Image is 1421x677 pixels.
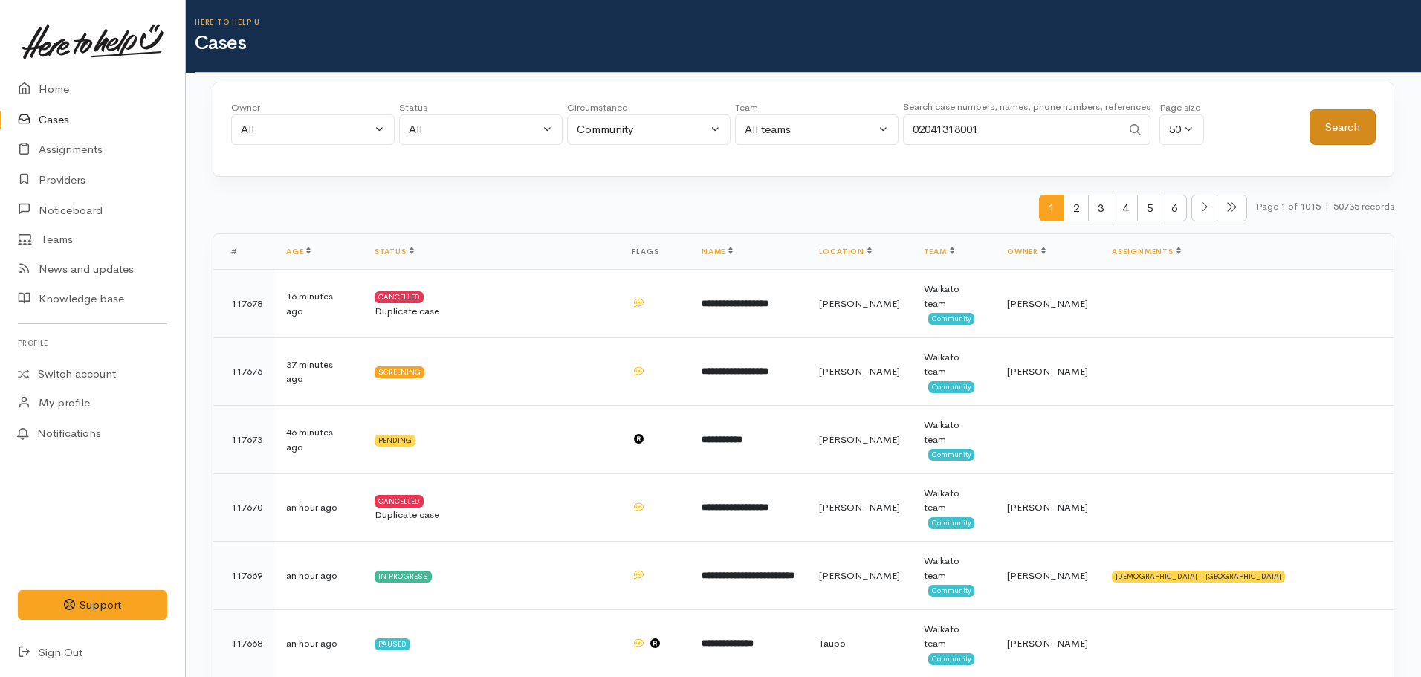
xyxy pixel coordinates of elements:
[1162,195,1187,222] span: 6
[399,114,563,145] button: All
[924,554,983,583] div: Waikato team
[375,495,424,507] div: Cancelled
[819,247,872,256] a: Location
[1217,195,1247,222] li: Last page
[1007,501,1088,514] span: [PERSON_NAME]
[274,406,363,474] td: 46 minutes ago
[924,282,983,311] div: Waikato team
[213,406,274,474] td: 117673
[213,234,274,270] th: #
[819,501,900,514] span: [PERSON_NAME]
[819,433,900,446] span: [PERSON_NAME]
[924,486,983,515] div: Waikato team
[1256,195,1394,234] small: Page 1 of 1015 50735 records
[1007,637,1088,650] span: [PERSON_NAME]
[213,337,274,406] td: 117676
[375,291,424,303] div: Cancelled
[274,542,363,610] td: an hour ago
[1039,195,1064,222] span: 1
[745,121,875,138] div: All teams
[195,33,1421,54] h1: Cases
[735,114,899,145] button: All teams
[1088,195,1113,222] span: 3
[231,100,395,115] div: Owner
[928,449,975,461] span: Community
[375,571,432,583] div: In progress
[1191,195,1217,222] li: Next page
[819,569,900,582] span: [PERSON_NAME]
[18,333,167,353] h6: Profile
[1113,195,1138,222] span: 4
[375,435,415,447] div: Pending
[1007,569,1088,582] span: [PERSON_NAME]
[620,234,690,270] th: Flags
[399,100,563,115] div: Status
[375,304,609,319] div: Duplicate case
[375,247,414,256] a: Status
[274,473,363,542] td: an hour ago
[1159,114,1204,145] button: 50
[1112,571,1285,583] div: [DEMOGRAPHIC_DATA] - [GEOGRAPHIC_DATA]
[928,653,975,665] span: Community
[567,114,731,145] button: Community
[213,542,274,610] td: 117669
[1310,109,1376,146] button: Search
[1112,247,1181,256] a: Assignments
[928,313,975,325] span: Community
[903,114,1121,145] input: Search
[231,114,395,145] button: All
[213,473,274,542] td: 117670
[1137,195,1162,222] span: 5
[375,366,424,378] div: Screening
[274,270,363,338] td: 16 minutes ago
[213,270,274,338] td: 117678
[375,638,410,650] div: Paused
[928,585,975,597] span: Community
[924,247,954,256] a: Team
[18,590,167,621] button: Support
[195,18,1421,26] h6: Here to help u
[1007,365,1088,378] span: [PERSON_NAME]
[928,517,975,529] span: Community
[577,121,708,138] div: Community
[924,418,983,447] div: Waikato team
[375,508,609,522] div: Duplicate case
[819,637,846,650] span: Taupō
[1159,100,1204,115] div: Page size
[286,247,311,256] a: Age
[702,247,733,256] a: Name
[924,622,983,651] div: Waikato team
[928,381,975,393] span: Community
[1007,247,1046,256] a: Owner
[409,121,540,138] div: All
[924,350,983,379] div: Waikato team
[903,100,1150,113] small: Search case numbers, names, phone numbers, references
[819,297,900,310] span: [PERSON_NAME]
[1007,297,1088,310] span: [PERSON_NAME]
[1064,195,1089,222] span: 2
[241,121,372,138] div: All
[1325,200,1329,213] span: |
[819,365,900,378] span: [PERSON_NAME]
[274,337,363,406] td: 37 minutes ago
[1169,121,1181,138] div: 50
[567,100,731,115] div: Circumstance
[735,100,899,115] div: Team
